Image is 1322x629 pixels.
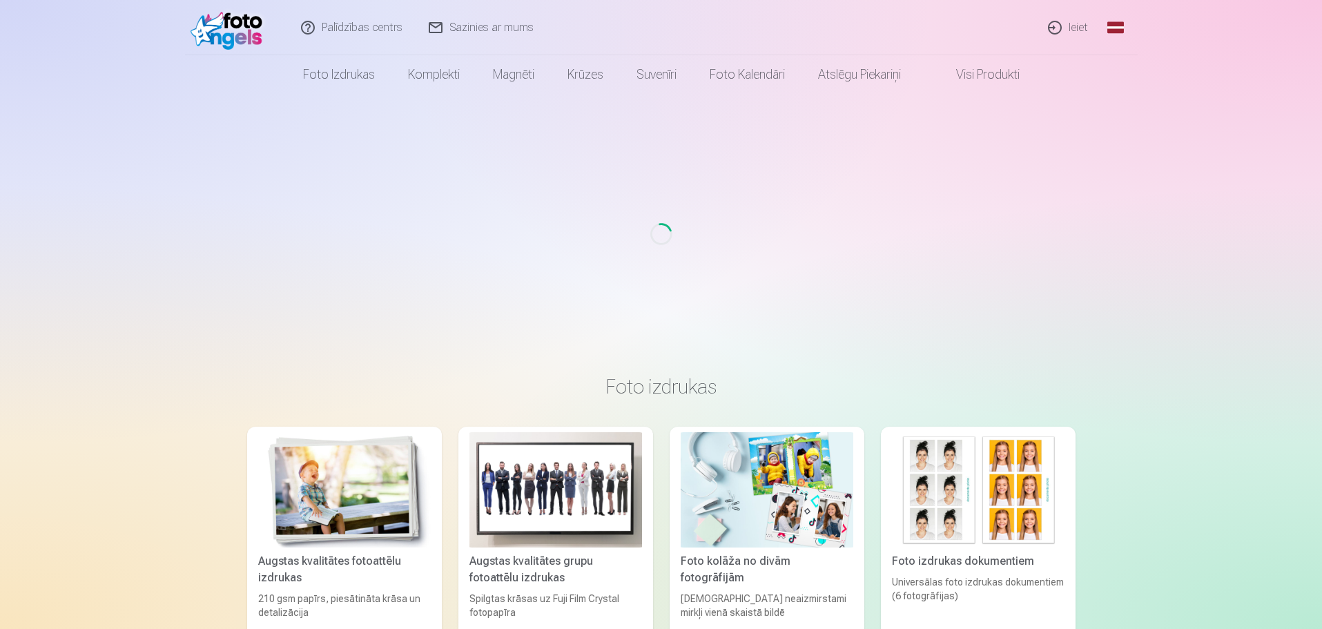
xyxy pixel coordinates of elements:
[892,432,1065,548] img: Foto izdrukas dokumentiem
[551,55,620,94] a: Krūzes
[469,432,642,548] img: Augstas kvalitātes grupu fotoattēlu izdrukas
[681,432,853,548] img: Foto kolāža no divām fotogrāfijām
[693,55,801,94] a: Foto kalendāri
[464,592,648,619] div: Spilgtas krāsas uz Fuji Film Crystal fotopapīra
[253,553,436,586] div: Augstas kvalitātes fotoattēlu izdrukas
[464,553,648,586] div: Augstas kvalitātes grupu fotoattēlu izdrukas
[391,55,476,94] a: Komplekti
[675,592,859,619] div: [DEMOGRAPHIC_DATA] neaizmirstami mirkļi vienā skaistā bildē
[286,55,391,94] a: Foto izdrukas
[191,6,270,50] img: /v1
[801,55,917,94] a: Atslēgu piekariņi
[620,55,693,94] a: Suvenīri
[886,575,1070,619] div: Universālas foto izdrukas dokumentiem (6 fotogrāfijas)
[675,553,859,586] div: Foto kolāža no divām fotogrāfijām
[917,55,1036,94] a: Visi produkti
[886,553,1070,570] div: Foto izdrukas dokumentiem
[258,432,431,548] img: Augstas kvalitātes fotoattēlu izdrukas
[253,592,436,619] div: 210 gsm papīrs, piesātināta krāsa un detalizācija
[476,55,551,94] a: Magnēti
[258,374,1065,399] h3: Foto izdrukas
